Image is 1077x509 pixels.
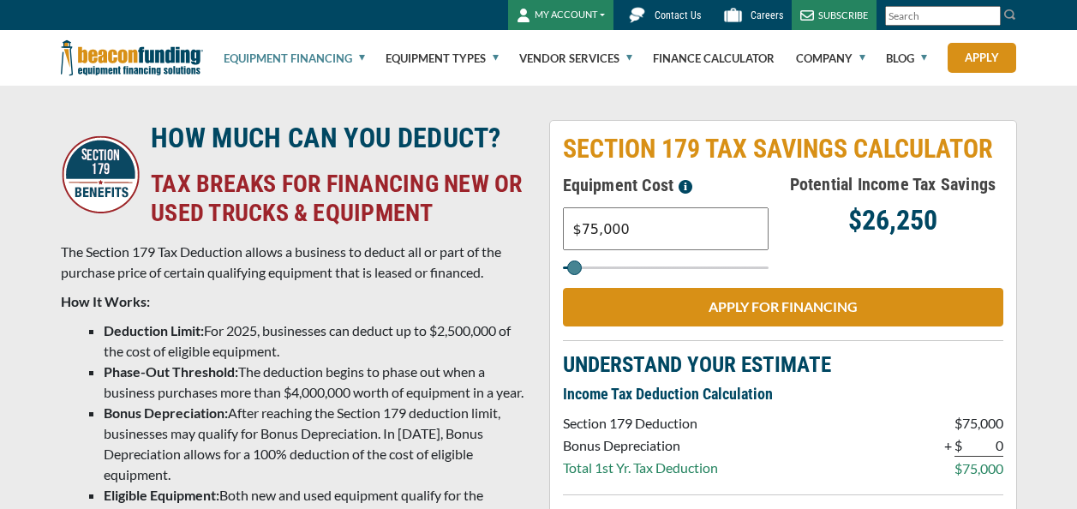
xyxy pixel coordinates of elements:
[1003,8,1017,21] img: Search
[944,435,952,456] p: +
[563,288,1003,326] a: APPLY FOR FINANCING
[104,487,219,503] strong: Eligible Equipment:
[653,31,775,86] a: Finance Calculator
[563,355,1003,375] p: UNDERSTAND YOUR ESTIMATE
[61,30,203,86] img: Beacon Funding Corporation logo
[104,404,228,421] strong: Bonus Depreciation:
[655,9,701,21] span: Contact Us
[673,171,697,199] button: Please enter a value between $3,000 and $3,000,000
[796,31,865,86] a: Company
[104,320,529,362] li: For 2025, businesses can deduct up to $2,500,000 of the cost of eligible equipment.
[751,9,783,21] span: Careers
[679,180,692,194] img: section-179-tooltip
[783,210,1003,231] p: $26,250
[954,458,962,479] p: $
[563,435,718,456] p: Bonus Depreciation
[104,322,204,338] strong: Deduction Limit:
[954,435,962,457] p: $
[948,43,1016,73] a: Apply
[886,31,927,86] a: Blog
[563,134,1003,165] p: SECTION 179 TAX SAVINGS CALCULATOR
[224,31,365,86] a: Equipment Financing
[962,413,1003,434] p: 75,000
[519,31,632,86] a: Vendor Services
[61,242,529,283] p: The Section 179 Tax Deduction allows a business to deduct all or part of the purchase price of ce...
[983,9,996,23] a: Clear search text
[563,413,718,434] p: Section 179 Deduction
[962,458,1003,479] p: 75,000
[151,121,527,155] h3: HOW MUCH CAN YOU DEDUCT?
[104,363,238,380] strong: Phase-Out Threshold:
[563,458,718,478] p: Total 1st Yr. Tax Deduction
[386,31,499,86] a: Equipment Types
[885,6,1001,26] input: Search
[783,171,1003,197] h5: Potential Income Tax Savings
[61,293,150,309] strong: How It Works:
[151,170,527,228] h4: TAX BREAKS FOR FINANCING NEW OR USED TRUCKS & EQUIPMENT
[104,403,529,485] li: After reaching the Section 179 deduction limit, businesses may qualify for Bonus Depreciation. In...
[954,413,962,434] p: $
[104,362,529,403] li: The deduction begins to phase out when a business purchases more than $4,000,000 worth of equipme...
[563,384,1003,404] p: Income Tax Deduction Calculation
[962,435,1003,457] p: 0
[563,171,783,199] h5: Equipment Cost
